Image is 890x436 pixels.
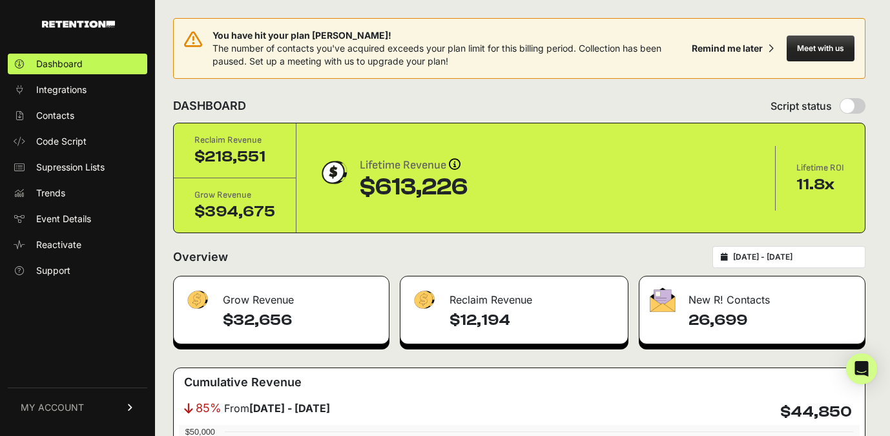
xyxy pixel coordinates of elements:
div: Reclaim Revenue [400,276,627,315]
img: dollar-coin-05c43ed7efb7bc0c12610022525b4bbbb207c7efeef5aecc26f025e68dcafac9.png [317,156,349,189]
span: Script status [771,98,832,114]
img: fa-dollar-13500eef13a19c4ab2b9ed9ad552e47b0d9fc28b02b83b90ba0e00f96d6372e9.png [411,287,437,313]
span: Dashboard [36,57,83,70]
span: Trends [36,187,65,200]
a: Supression Lists [8,157,147,178]
a: Trends [8,183,147,203]
h4: 26,699 [688,310,854,331]
div: Reclaim Revenue [194,134,275,147]
button: Remind me later [687,37,779,60]
h4: $44,850 [780,402,852,422]
img: Retention.com [42,21,115,28]
span: Event Details [36,213,91,225]
div: $218,551 [194,147,275,167]
span: 85% [196,399,222,417]
span: Reactivate [36,238,81,251]
span: The number of contacts you've acquired exceeds your plan limit for this billing period. Collectio... [212,43,661,67]
h2: Overview [173,248,228,266]
div: $613,226 [360,174,468,200]
div: $394,675 [194,202,275,222]
a: Integrations [8,79,147,100]
h2: DASHBOARD [173,97,246,115]
span: Supression Lists [36,161,105,174]
a: Event Details [8,209,147,229]
a: Contacts [8,105,147,126]
button: Meet with us [787,36,854,61]
div: Open Intercom Messenger [846,353,877,384]
div: 11.8x [796,174,844,195]
span: You have hit your plan [PERSON_NAME]! [212,29,687,42]
a: MY ACCOUNT [8,388,147,427]
div: New R! Contacts [639,276,865,315]
a: Dashboard [8,54,147,74]
span: Code Script [36,135,87,148]
h3: Cumulative Revenue [184,373,302,391]
a: Support [8,260,147,281]
span: Support [36,264,70,277]
h4: $12,194 [450,310,617,331]
strong: [DATE] - [DATE] [249,402,330,415]
div: Remind me later [692,42,763,55]
span: MY ACCOUNT [21,401,84,414]
div: Grow Revenue [194,189,275,202]
h4: $32,656 [223,310,378,331]
div: Grow Revenue [174,276,389,315]
div: Lifetime ROI [796,161,844,174]
a: Reactivate [8,234,147,255]
img: fa-envelope-19ae18322b30453b285274b1b8af3d052b27d846a4fbe8435d1a52b978f639a2.png [650,287,676,312]
span: Contacts [36,109,74,122]
span: Integrations [36,83,87,96]
img: fa-dollar-13500eef13a19c4ab2b9ed9ad552e47b0d9fc28b02b83b90ba0e00f96d6372e9.png [184,287,210,313]
a: Code Script [8,131,147,152]
div: Lifetime Revenue [360,156,468,174]
span: From [224,400,330,416]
